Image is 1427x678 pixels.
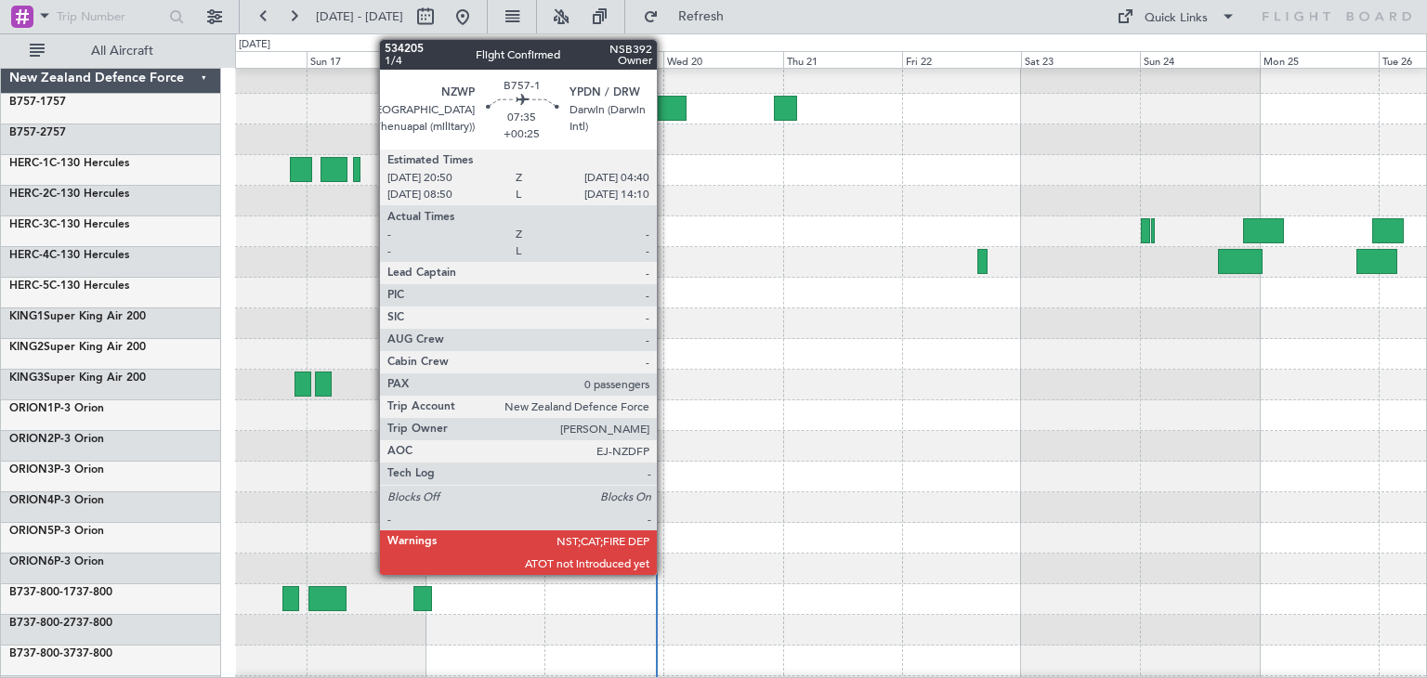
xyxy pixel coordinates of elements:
span: HERC-5 [9,280,49,292]
div: Mon 25 [1260,51,1379,68]
span: ORION4 [9,495,54,506]
button: Refresh [635,2,746,32]
div: Sun 17 [307,51,425,68]
a: ORION1P-3 Orion [9,403,104,414]
div: Thu 21 [783,51,902,68]
span: HERC-2 [9,189,49,200]
a: B757-1757 [9,97,66,108]
span: HERC-1 [9,158,49,169]
div: Wed 20 [663,51,782,68]
a: KING3Super King Air 200 [9,372,146,384]
div: Tue 19 [544,51,663,68]
a: ORION4P-3 Orion [9,495,104,506]
span: KING3 [9,372,44,384]
a: HERC-4C-130 Hercules [9,250,129,261]
a: HERC-5C-130 Hercules [9,280,129,292]
div: Mon 18 [425,51,544,68]
a: B737-800-3737-800 [9,648,112,659]
span: KING1 [9,311,44,322]
span: B737-800-3 [9,648,70,659]
span: B757-1 [9,97,46,108]
span: HERC-4 [9,250,49,261]
span: All Aircraft [48,45,196,58]
div: Sun 24 [1140,51,1259,68]
span: [DATE] - [DATE] [316,8,403,25]
a: ORION2P-3 Orion [9,434,104,445]
a: ORION3P-3 Orion [9,464,104,476]
span: ORION1 [9,403,54,414]
a: HERC-3C-130 Hercules [9,219,129,230]
div: Quick Links [1145,9,1208,28]
span: ORION2 [9,434,54,445]
div: Sat 16 [187,51,306,68]
span: Refresh [662,10,740,23]
span: ORION3 [9,464,54,476]
span: KING2 [9,342,44,353]
a: B757-2757 [9,127,66,138]
span: ORION5 [9,526,54,537]
div: Fri 22 [902,51,1021,68]
a: KING2Super King Air 200 [9,342,146,353]
span: B737-800-2 [9,618,70,629]
div: [DATE] [239,37,270,53]
a: ORION5P-3 Orion [9,526,104,537]
span: B737-800-1 [9,587,70,598]
a: B737-800-2737-800 [9,618,112,629]
span: B757-2 [9,127,46,138]
button: All Aircraft [20,36,202,66]
a: HERC-2C-130 Hercules [9,189,129,200]
a: B737-800-1737-800 [9,587,112,598]
span: ORION6 [9,556,54,567]
a: ORION6P-3 Orion [9,556,104,567]
button: Quick Links [1107,2,1245,32]
div: Sat 23 [1021,51,1140,68]
span: HERC-3 [9,219,49,230]
a: KING1Super King Air 200 [9,311,146,322]
a: HERC-1C-130 Hercules [9,158,129,169]
input: Trip Number [57,3,164,31]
